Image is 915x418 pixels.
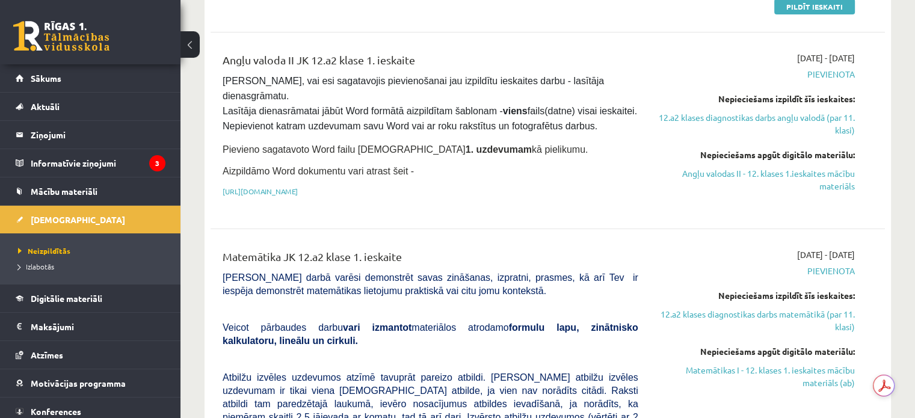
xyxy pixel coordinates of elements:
strong: viens [503,106,528,116]
span: Sākums [31,73,61,84]
div: Matemātika JK 12.a2 klase 1. ieskaite [223,248,638,271]
a: Digitālie materiāli [16,284,165,312]
strong: 1. uzdevumam [466,144,532,155]
a: Rīgas 1. Tālmācības vidusskola [13,21,109,51]
a: Atzīmes [16,341,165,369]
a: Sākums [16,64,165,92]
legend: Maksājumi [31,313,165,340]
a: [DEMOGRAPHIC_DATA] [16,206,165,233]
span: Aizpildāmo Word dokumentu vari atrast šeit - [223,166,414,176]
a: 12.a2 klases diagnostikas darbs angļu valodā (par 11. klasi) [656,111,855,137]
span: Pievienota [656,265,855,277]
a: [URL][DOMAIN_NAME] [223,186,298,196]
span: Pievienota [656,68,855,81]
b: vari izmantot [343,322,411,333]
span: [PERSON_NAME], vai esi sagatavojis pievienošanai jau izpildītu ieskaites darbu - lasītāja dienasg... [223,76,639,131]
span: Mācību materiāli [31,186,97,197]
span: Pievieno sagatavoto Word failu [DEMOGRAPHIC_DATA] kā pielikumu. [223,144,588,155]
a: Ziņojumi [16,121,165,149]
div: Nepieciešams apgūt digitālo materiālu: [656,345,855,358]
div: Angļu valoda II JK 12.a2 klase 1. ieskaite [223,52,638,74]
legend: Ziņojumi [31,121,165,149]
div: Nepieciešams izpildīt šīs ieskaites: [656,93,855,105]
span: [DATE] - [DATE] [797,52,855,64]
b: formulu lapu, zinātnisko kalkulatoru, lineālu un cirkuli. [223,322,638,346]
span: Atzīmes [31,349,63,360]
span: Konferences [31,406,81,417]
a: Aktuāli [16,93,165,120]
a: Informatīvie ziņojumi3 [16,149,165,177]
legend: Informatīvie ziņojumi [31,149,165,177]
div: Nepieciešams izpildīt šīs ieskaites: [656,289,855,302]
a: Motivācijas programma [16,369,165,397]
a: Izlabotās [18,261,168,272]
span: Motivācijas programma [31,378,126,389]
span: [DEMOGRAPHIC_DATA] [31,214,125,225]
span: Aktuāli [31,101,60,112]
a: Mācību materiāli [16,177,165,205]
a: Angļu valodas II - 12. klases 1.ieskaites mācību materiāls [656,167,855,192]
span: [DATE] - [DATE] [797,248,855,261]
span: Neizpildītās [18,246,70,256]
a: Matemātikas I - 12. klases 1. ieskaites mācību materiāls (ab) [656,364,855,389]
a: Maksājumi [16,313,165,340]
i: 3 [149,155,165,171]
span: Veicot pārbaudes darbu materiālos atrodamo [223,322,638,346]
div: Nepieciešams apgūt digitālo materiālu: [656,149,855,161]
a: Neizpildītās [18,245,168,256]
a: 12.a2 klases diagnostikas darbs matemātikā (par 11. klasi) [656,308,855,333]
span: Digitālie materiāli [31,293,102,304]
span: Izlabotās [18,262,54,271]
span: [PERSON_NAME] darbā varēsi demonstrēt savas zināšanas, izpratni, prasmes, kā arī Tev ir iespēja d... [223,272,638,296]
